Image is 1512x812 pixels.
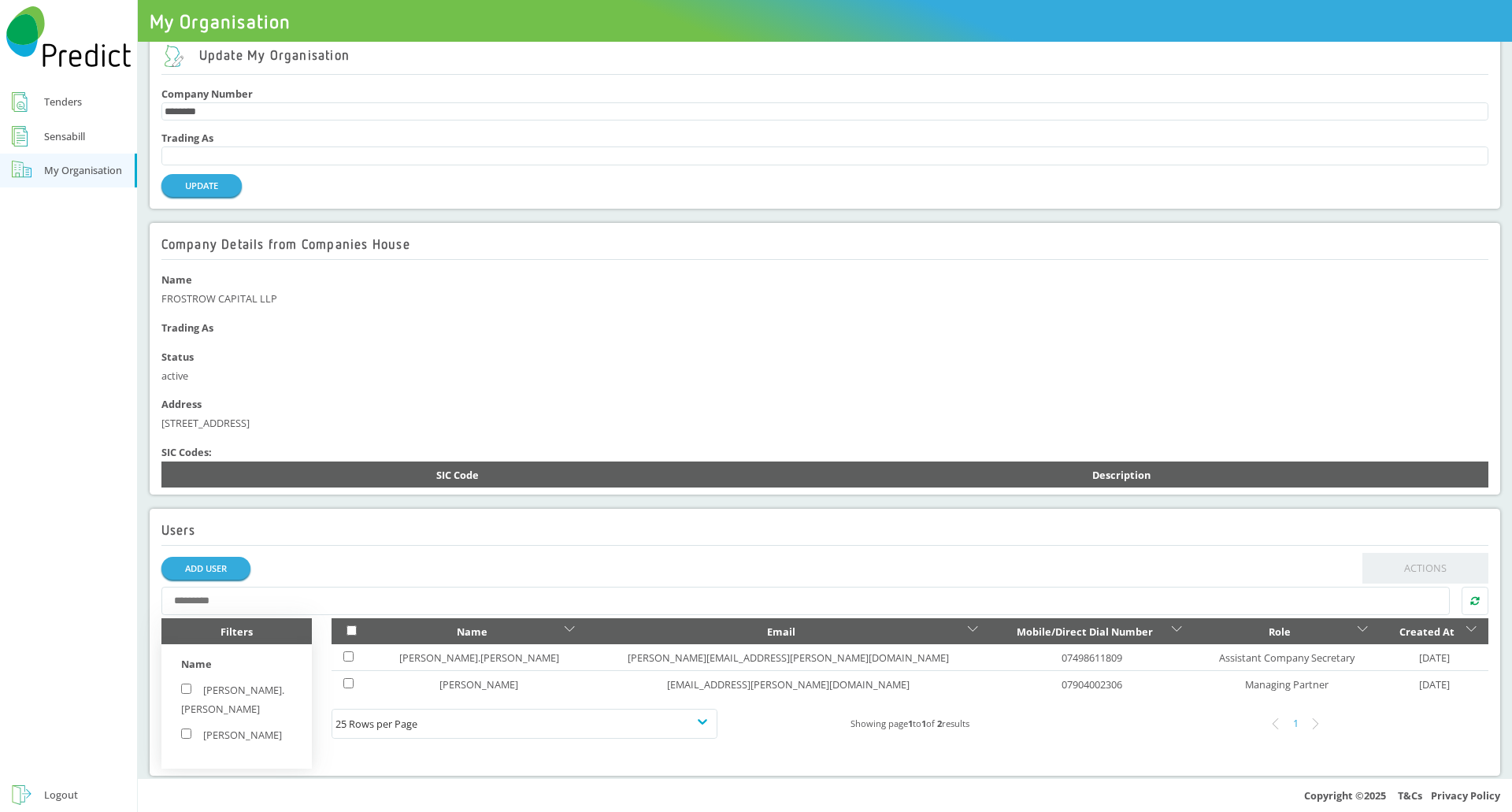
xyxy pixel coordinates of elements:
h4: Company Number [161,88,1488,100]
div: Logout [44,785,78,804]
a: T&Cs [1398,788,1422,803]
input: [PERSON_NAME].[PERSON_NAME] [181,684,191,694]
h2: Company Details from Companies House [161,237,410,252]
div: Description [766,465,1477,484]
div: Address [161,395,1488,413]
b: 1 [908,717,913,729]
div: Copyright © 2025 [138,778,1512,812]
div: Name [161,270,1488,289]
div: Role [1206,622,1354,641]
div: Email [598,622,964,641]
div: Created At [1392,622,1462,641]
div: My Organisation [44,161,122,180]
a: Managing Partner [1245,677,1329,691]
div: Name [384,622,561,641]
div: Filters [161,618,312,644]
div: Showing page to of results [717,714,1103,733]
a: Assistant Company Secretary [1219,651,1354,665]
div: 1 [1285,714,1306,734]
div: Name [181,654,291,680]
label: [PERSON_NAME].[PERSON_NAME] [181,683,284,716]
div: [STREET_ADDRESS] [161,413,1488,432]
a: [PERSON_NAME][EMAIL_ADDRESS][PERSON_NAME][DOMAIN_NAME] [628,651,949,665]
h2: Users [161,523,196,538]
a: ADD USER [161,557,250,580]
h4: Trading As [161,132,1488,144]
a: [DATE] [1419,651,1450,665]
div: active [161,366,1488,385]
h2: Update My Organisation [161,45,350,68]
a: 07498611809 [1062,651,1122,665]
a: 07904002306 [1062,677,1122,691]
a: [PERSON_NAME].[PERSON_NAME] [399,651,559,665]
div: Trading As [161,318,1488,337]
b: 2 [937,717,942,729]
div: Tenders [44,92,82,111]
input: [PERSON_NAME] [181,729,191,739]
b: 1 [921,717,926,729]
button: UPDATE [161,174,242,197]
label: [PERSON_NAME] [181,728,282,742]
div: FROSTROW CAPITAL LLP [161,289,1488,308]
div: SIC Codes: [161,443,1488,462]
div: 25 Rows per Page [335,714,713,733]
img: Predict Mobile [6,6,132,68]
div: Sensabill [44,127,85,146]
a: [EMAIL_ADDRESS][PERSON_NAME][DOMAIN_NAME] [667,677,910,691]
a: [PERSON_NAME] [439,677,518,691]
a: Privacy Policy [1431,788,1500,803]
div: Status [161,347,1488,366]
a: [DATE] [1419,677,1450,691]
div: SIC Code [173,465,743,484]
div: Mobile/Direct Dial Number [1002,622,1168,641]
